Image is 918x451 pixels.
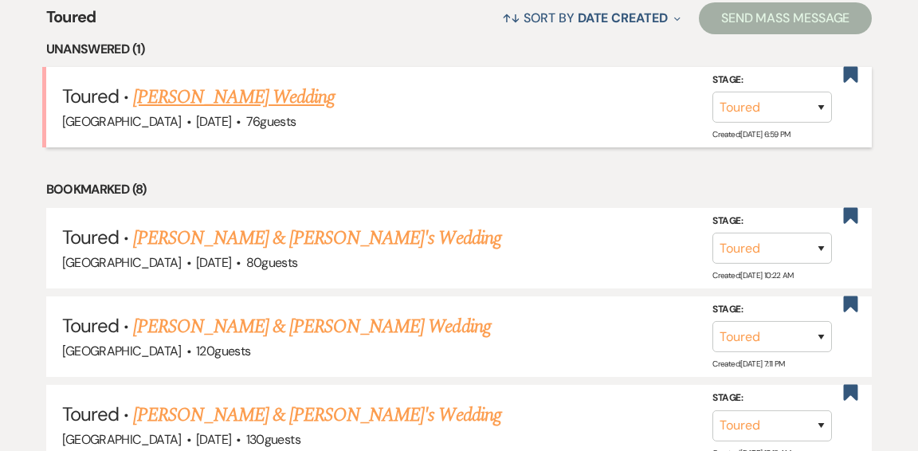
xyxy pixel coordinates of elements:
[699,2,873,34] button: Send Mass Message
[133,83,335,112] a: [PERSON_NAME] Wedding
[712,72,832,89] label: Stage:
[196,254,231,271] span: [DATE]
[62,431,182,448] span: [GEOGRAPHIC_DATA]
[196,343,250,359] span: 120 guests
[578,10,668,26] span: Date Created
[62,402,119,426] span: Toured
[196,113,231,130] span: [DATE]
[62,254,182,271] span: [GEOGRAPHIC_DATA]
[62,84,119,108] span: Toured
[62,113,182,130] span: [GEOGRAPHIC_DATA]
[246,113,296,130] span: 76 guests
[46,5,96,39] span: Toured
[712,129,790,139] span: Created: [DATE] 6:59 PM
[62,225,119,249] span: Toured
[133,401,501,429] a: [PERSON_NAME] & [PERSON_NAME]'s Wedding
[196,431,231,448] span: [DATE]
[712,213,832,230] label: Stage:
[502,10,521,26] span: ↑↓
[246,254,298,271] span: 80 guests
[46,179,873,200] li: Bookmarked (8)
[712,359,784,369] span: Created: [DATE] 7:11 PM
[246,431,300,448] span: 130 guests
[46,39,873,60] li: Unanswered (1)
[62,343,182,359] span: [GEOGRAPHIC_DATA]
[133,312,490,341] a: [PERSON_NAME] & [PERSON_NAME] Wedding
[712,390,832,407] label: Stage:
[62,313,119,338] span: Toured
[712,301,832,319] label: Stage:
[133,224,501,253] a: [PERSON_NAME] & [PERSON_NAME]'s Wedding
[712,270,793,280] span: Created: [DATE] 10:22 AM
